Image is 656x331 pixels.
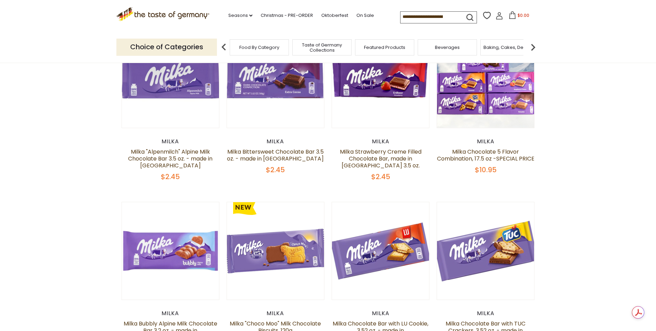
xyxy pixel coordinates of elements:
[116,39,217,55] p: Choice of Categories
[437,148,534,163] a: Milka Chocolate 5 Flavor Combination, 17.5 oz -SPECIAL PRICE
[364,45,405,50] a: Featured Products
[227,310,325,317] div: Milka
[227,148,324,163] a: Milka Bittersweet Chocolate Bar 3.5 oz. - made in [GEOGRAPHIC_DATA]
[332,310,430,317] div: Milka
[475,165,497,175] span: $10.95
[437,30,534,128] img: Milka
[217,40,231,54] img: previous arrow
[227,138,325,145] div: Milka
[435,45,460,50] a: Beverages
[518,12,529,18] span: $0.00
[122,202,219,300] img: Milka
[128,148,212,169] a: Milka "Alpenmilch" Alpine Milk Chocolate Bar 3.5 oz. - made in [GEOGRAPHIC_DATA]
[340,148,421,169] a: Milka Strawberry Creme Filled Chocolate Bar, made in [GEOGRAPHIC_DATA] 3.5 oz.
[437,138,535,145] div: Milka
[239,45,279,50] a: Food By Category
[227,202,324,300] img: Milka
[227,30,324,128] img: Milka
[371,172,390,182] span: $2.45
[356,12,374,19] a: On Sale
[122,30,219,128] img: Milka
[526,40,540,54] img: next arrow
[332,138,430,145] div: Milka
[332,202,429,300] img: Milka
[321,12,348,19] a: Oktoberfest
[437,202,534,300] img: Milka
[161,172,180,182] span: $2.45
[261,12,313,19] a: Christmas - PRE-ORDER
[437,310,535,317] div: Milka
[122,138,220,145] div: Milka
[483,45,537,50] a: Baking, Cakes, Desserts
[332,30,429,128] img: Milka
[294,42,350,53] a: Taste of Germany Collections
[228,12,252,19] a: Seasons
[122,310,220,317] div: Milka
[504,11,534,22] button: $0.00
[266,165,285,175] span: $2.45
